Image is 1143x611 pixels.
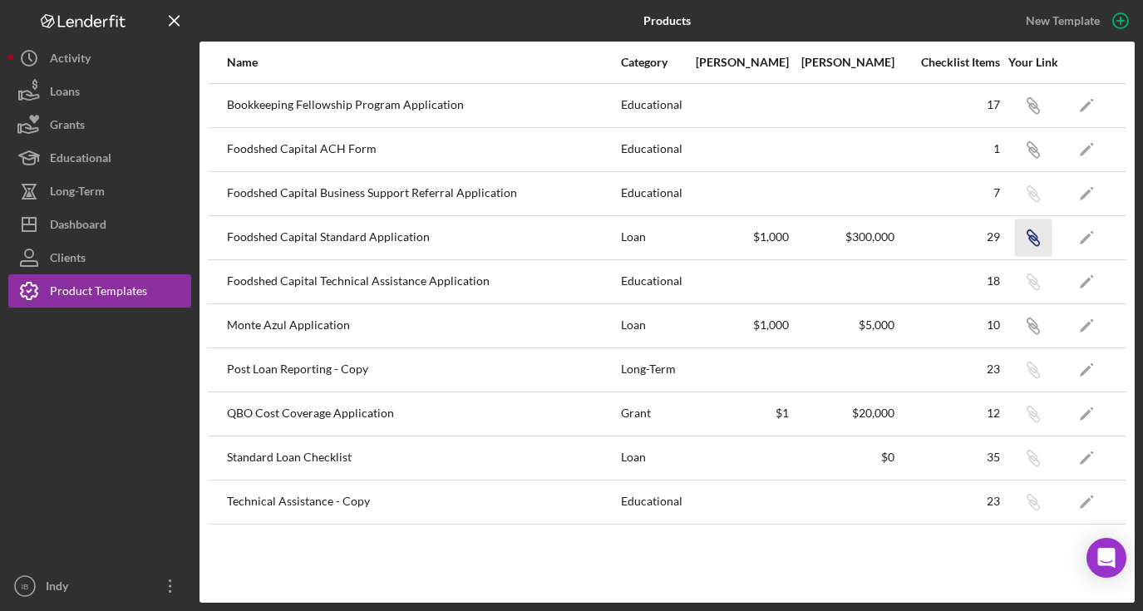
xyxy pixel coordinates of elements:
div: New Template [1026,8,1100,33]
div: [PERSON_NAME] [685,56,789,69]
div: $5,000 [791,318,894,332]
div: 10 [896,318,1000,332]
div: $1,000 [685,318,789,332]
div: Grants [50,108,85,145]
div: Technical Assistance - Copy [227,481,619,523]
text: IB [21,582,28,591]
div: Grant [621,393,683,435]
button: Product Templates [8,274,191,308]
div: 1 [896,142,1000,155]
div: $1,000 [685,230,789,244]
div: Post Loan Reporting - Copy [227,349,619,391]
div: Educational [621,481,683,523]
div: Checklist Items [896,56,1000,69]
div: Activity [50,42,91,79]
div: 7 [896,186,1000,200]
div: 23 [896,495,1000,508]
button: Loans [8,75,191,108]
div: 29 [896,230,1000,244]
div: 12 [896,407,1000,420]
div: $20,000 [791,407,894,420]
button: Clients [8,241,191,274]
div: Educational [621,261,683,303]
div: Foodshed Capital Technical Assistance Application [227,261,619,303]
button: Activity [8,42,191,75]
div: Loans [50,75,80,112]
div: Dashboard [50,208,106,245]
div: Product Templates [50,274,147,312]
div: Foodshed Capital Business Support Referral Application [227,173,619,214]
div: Name [227,56,619,69]
div: $1 [685,407,789,420]
button: IBIndy [PERSON_NAME] [8,569,191,603]
div: [PERSON_NAME] [791,56,894,69]
div: Educational [50,141,111,179]
div: Loan [621,305,683,347]
div: 17 [896,98,1000,111]
div: Bookkeeping Fellowship Program Application [227,85,619,126]
button: Dashboard [8,208,191,241]
button: Educational [8,141,191,175]
div: 35 [896,451,1000,464]
div: Open Intercom Messenger [1086,538,1126,578]
div: Standard Loan Checklist [227,437,619,479]
div: Educational [621,85,683,126]
button: Grants [8,108,191,141]
div: QBO Cost Coverage Application [227,393,619,435]
div: Your Link [1002,56,1064,69]
div: 23 [896,362,1000,376]
div: Clients [50,241,86,278]
div: Category [621,56,683,69]
div: Educational [621,173,683,214]
div: Long-Term [50,175,105,212]
div: Monte Azul Application [227,305,619,347]
button: Long-Term [8,175,191,208]
button: New Template [1016,8,1135,33]
div: Loan [621,437,683,479]
div: Foodshed Capital Standard Application [227,217,619,259]
div: $300,000 [791,230,894,244]
div: Educational [621,129,683,170]
div: Foodshed Capital ACH Form [227,129,619,170]
div: 18 [896,274,1000,288]
b: Products [643,14,691,27]
div: Loan [621,217,683,259]
div: Long-Term [621,349,683,391]
div: $0 [791,451,894,464]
